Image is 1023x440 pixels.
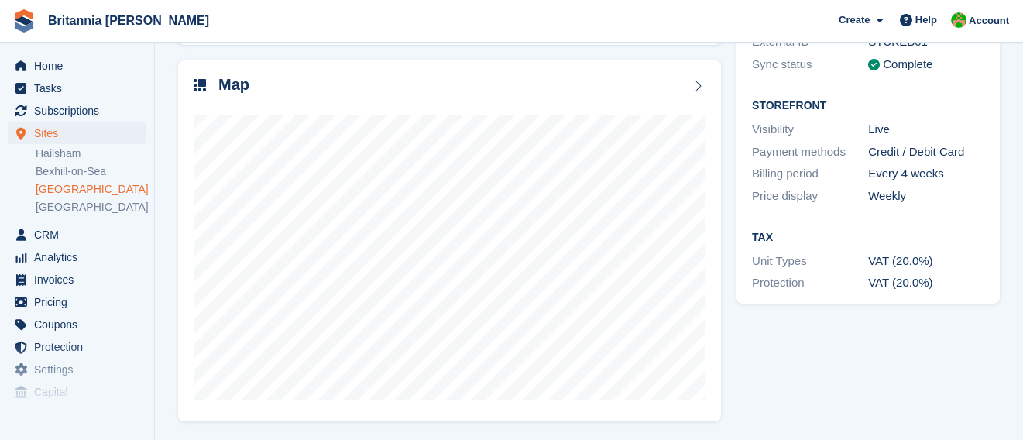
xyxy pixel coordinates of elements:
span: Create [839,12,870,28]
a: menu [8,381,146,403]
span: Invoices [34,269,127,290]
span: Help [915,12,937,28]
span: CRM [34,224,127,246]
div: Unit Types [752,253,868,270]
span: Pricing [34,291,127,313]
a: Map [178,60,721,421]
h2: Storefront [752,100,984,112]
span: Subscriptions [34,100,127,122]
a: menu [8,55,146,77]
img: stora-icon-8386f47178a22dfd0bd8f6a31ec36ba5ce8667c1dd55bd0f319d3a0aa187defe.svg [12,9,36,33]
div: Sync status [752,56,868,74]
div: External ID [752,33,868,51]
span: Settings [34,359,127,380]
span: Coupons [34,314,127,335]
h2: Map [218,76,249,94]
span: Home [34,55,127,77]
h2: Tax [752,232,984,244]
a: menu [8,336,146,358]
span: Analytics [34,246,127,268]
div: Credit / Debit Card [868,143,984,161]
div: Live [868,121,984,139]
a: menu [8,122,146,144]
a: menu [8,100,146,122]
a: [GEOGRAPHIC_DATA] [36,200,146,215]
a: Britannia [PERSON_NAME] [42,8,215,33]
div: STUKEB01 [868,33,984,51]
div: VAT (20.0%) [868,253,984,270]
a: Hailsham [36,146,146,161]
div: Complete [883,56,932,74]
a: menu [8,224,146,246]
div: VAT (20.0%) [868,274,984,292]
a: menu [8,314,146,335]
span: Capital [34,381,127,403]
div: Protection [752,274,868,292]
div: Visibility [752,121,868,139]
div: Every 4 weeks [868,165,984,183]
img: map-icn-33ee37083ee616e46c38cad1a60f524a97daa1e2b2c8c0bc3eb3415660979fc1.svg [194,79,206,91]
a: menu [8,77,146,99]
div: Payment methods [752,143,868,161]
span: Protection [34,336,127,358]
div: Billing period [752,165,868,183]
div: Price display [752,187,868,205]
a: Bexhill-on-Sea [36,164,146,179]
img: Wendy Thorp [951,12,966,28]
span: Account [969,13,1009,29]
a: menu [8,246,146,268]
span: Sites [34,122,127,144]
a: [GEOGRAPHIC_DATA] [36,182,146,197]
a: menu [8,269,146,290]
span: Tasks [34,77,127,99]
a: menu [8,359,146,380]
a: menu [8,291,146,313]
div: Weekly [868,187,984,205]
